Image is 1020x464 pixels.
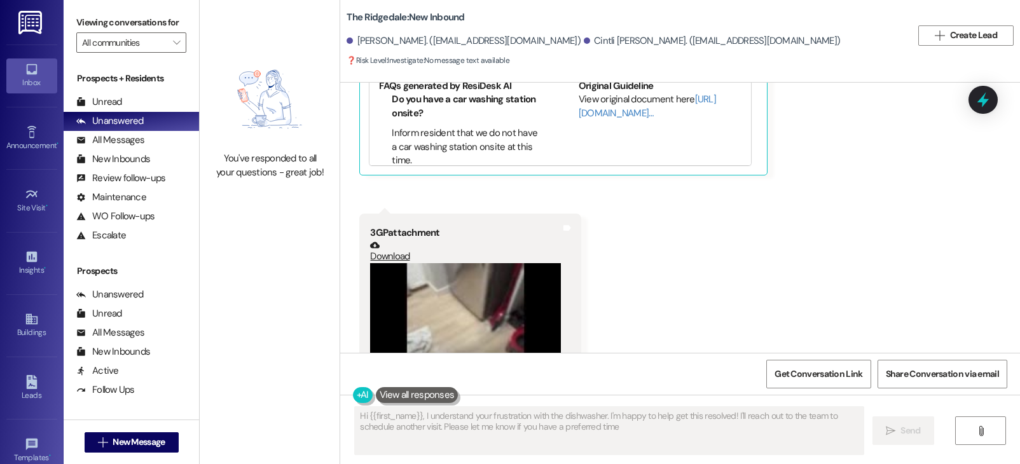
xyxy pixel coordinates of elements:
span: Send [900,424,920,437]
span: • [57,139,59,148]
a: Buildings [6,308,57,343]
div: Unanswered [76,288,144,301]
i:  [935,31,944,41]
div: New Inbounds [76,345,150,358]
div: [PERSON_NAME]. ([EMAIL_ADDRESS][DOMAIN_NAME]) [347,34,581,48]
li: Do you have a car washing station onsite? [392,93,542,120]
span: New Message [113,435,165,449]
div: Prospects [64,264,199,278]
i:  [976,426,986,436]
div: Review follow-ups [76,172,165,185]
input: All communities [82,32,166,53]
button: Send [872,416,934,445]
div: Unread [76,95,122,109]
img: ResiDesk Logo [18,11,45,34]
div: Unread [76,307,122,320]
i:  [886,426,895,436]
div: WO Follow-ups [76,210,155,223]
div: Follow Ups [76,383,135,397]
div: Unanswered [76,114,144,128]
div: You've responded to all your questions - great job! [214,152,326,179]
span: Get Conversation Link [775,367,862,381]
button: Get Conversation Link [766,360,871,388]
b: FAQs generated by ResiDesk AI [379,79,511,92]
li: Inform resident that we do not have a car washing station onsite at this time. [392,126,542,167]
a: Download [370,240,561,263]
div: All Messages [76,133,144,147]
span: Share Conversation via email [886,367,999,381]
button: Create Lead [918,25,1014,46]
button: New Message [85,432,179,453]
a: [URL][DOMAIN_NAME]… [579,93,716,119]
span: • [49,451,51,460]
img: empty-state [214,53,326,146]
i:  [173,38,180,48]
div: Active [76,364,119,378]
b: 3GP attachment [370,226,439,239]
b: Original Guideline [579,79,654,92]
button: Share Conversation via email [878,360,1007,388]
strong: ❓ Risk Level: Investigate [347,55,423,65]
div: Prospects + Residents [64,72,199,85]
div: Residents [64,418,199,432]
div: View original document here [579,93,742,120]
div: All Messages [76,326,144,339]
span: • [44,264,46,273]
textarea: Hi {{first_name}}, I understand your frustration with the dishwasher. I'm happy to help get this ... [355,407,863,454]
b: The Ridgedale: New Inbound [347,11,464,24]
div: Maintenance [76,191,146,204]
a: Leads [6,371,57,406]
i:  [98,437,107,447]
label: Viewing conversations for [76,13,186,32]
a: Site Visit • [6,184,57,218]
div: Escalate [76,229,126,242]
a: Insights • [6,246,57,280]
span: • [46,201,48,210]
span: : No message text available [347,54,509,67]
a: Inbox [6,58,57,93]
div: Cintli [PERSON_NAME]. ([EMAIL_ADDRESS][DOMAIN_NAME]) [584,34,840,48]
div: New Inbounds [76,153,150,166]
span: Create Lead [950,29,997,42]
